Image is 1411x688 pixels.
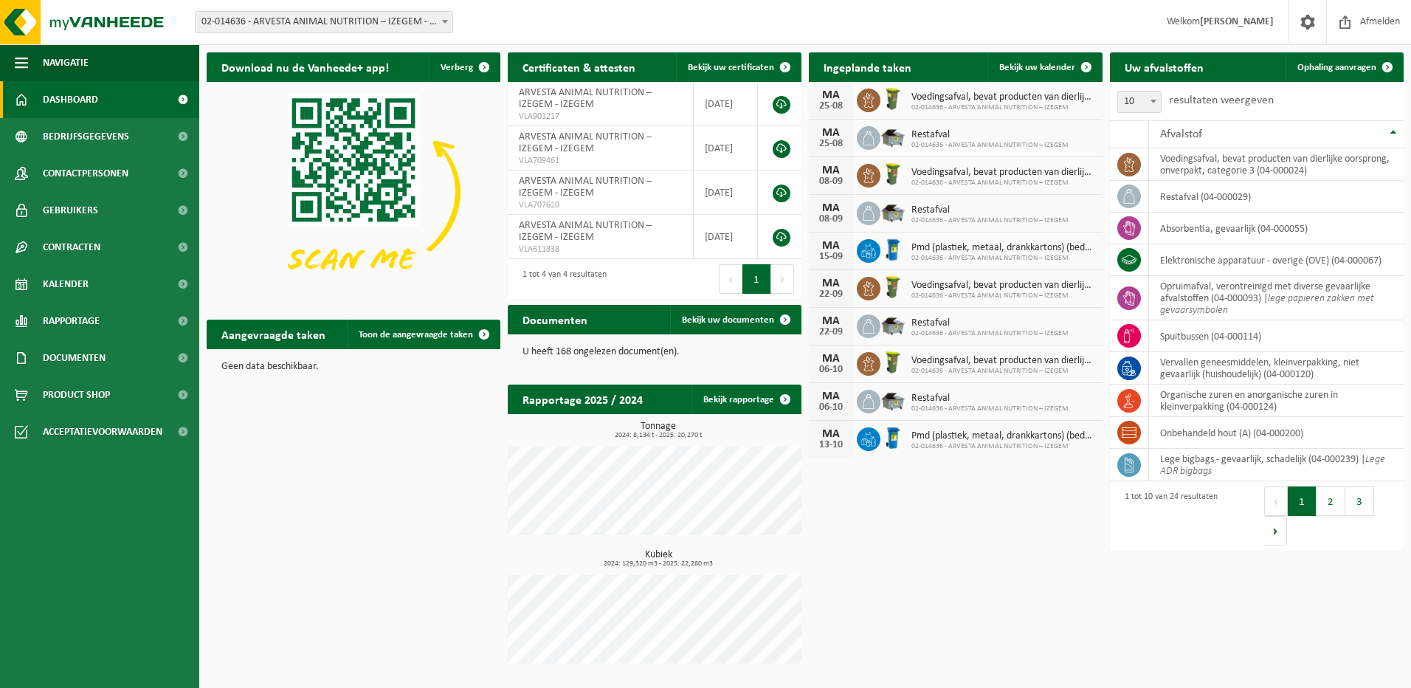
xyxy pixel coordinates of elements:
[1297,63,1376,72] span: Ophaling aanvragen
[816,252,846,262] div: 15-09
[911,329,1069,338] span: 02-014636 - ARVESTA ANIMAL NUTRITION – IZEGEM
[1149,181,1404,213] td: restafval (04-000029)
[816,365,846,375] div: 06-10
[911,442,1095,451] span: 02-014636 - ARVESTA ANIMAL NUTRITION – IZEGEM
[911,141,1069,150] span: 02-014636 - ARVESTA ANIMAL NUTRITION – IZEGEM
[694,215,758,259] td: [DATE]
[515,550,801,568] h3: Kubiek
[911,405,1069,413] span: 02-014636 - ARVESTA ANIMAL NUTRITION – IZEGEM
[999,63,1075,72] span: Bekijk uw kalender
[719,264,742,294] button: Previous
[816,278,846,289] div: MA
[911,355,1095,367] span: Voedingsafval, bevat producten van dierlijke oorsprong, onverpakt, categorie 3
[207,52,404,81] h2: Download nu de Vanheede+ app!
[911,129,1069,141] span: Restafval
[816,327,846,337] div: 22-09
[43,192,98,229] span: Gebruikers
[694,126,758,171] td: [DATE]
[911,292,1095,300] span: 02-014636 - ARVESTA ANIMAL NUTRITION – IZEGEM
[515,263,607,295] div: 1 tot 4 van 4 resultaten
[1149,352,1404,385] td: vervallen geneesmiddelen, kleinverpakking, niet gevaarlijk (huishoudelijk) (04-000120)
[816,139,846,149] div: 25-08
[207,320,340,348] h2: Aangevraagde taken
[1169,94,1274,106] label: resultaten weergeven
[207,82,500,303] img: Download de VHEPlus App
[1160,454,1385,477] i: Lege ADR bigbags
[880,237,905,262] img: WB-0240-HPE-BE-01
[880,162,905,187] img: WB-0060-HPE-GN-50
[742,264,771,294] button: 1
[515,422,801,439] h3: Tonnage
[1345,486,1374,516] button: 3
[771,264,794,294] button: Next
[911,367,1095,376] span: 02-014636 - ARVESTA ANIMAL NUTRITION – IZEGEM
[1149,417,1404,449] td: onbehandeld hout (A) (04-000200)
[694,171,758,215] td: [DATE]
[816,315,846,327] div: MA
[911,179,1095,188] span: 02-014636 - ARVESTA ANIMAL NUTRITION – IZEGEM
[43,340,106,376] span: Documenten
[1264,516,1287,546] button: Next
[43,303,100,340] span: Rapportage
[1149,449,1404,481] td: lege bigbags - gevaarlijk, schadelijk (04-000239) |
[43,118,129,155] span: Bedrijfsgegevens
[1149,148,1404,181] td: voedingsafval, bevat producten van dierlijke oorsprong, onverpakt, categorie 3 (04-000024)
[43,44,89,81] span: Navigatie
[519,155,682,167] span: VLA709461
[816,402,846,413] div: 06-10
[508,52,650,81] h2: Certificaten & attesten
[691,385,800,414] a: Bekijk rapportage
[221,362,486,372] p: Geen data beschikbaar.
[1149,244,1404,276] td: elektronische apparatuur - overige (OVE) (04-000067)
[809,52,926,81] h2: Ingeplande taken
[880,350,905,375] img: WB-0060-HPE-GN-50
[911,103,1095,112] span: 02-014636 - ARVESTA ANIMAL NUTRITION – IZEGEM
[515,432,801,439] span: 2024: 8,134 t - 2025: 20,270 t
[1149,385,1404,417] td: organische zuren en anorganische zuren in kleinverpakking (04-000124)
[911,92,1095,103] span: Voedingsafval, bevat producten van dierlijke oorsprong, onverpakt, categorie 3
[43,376,110,413] span: Product Shop
[519,111,682,123] span: VLA901217
[694,82,758,126] td: [DATE]
[911,280,1095,292] span: Voedingsafval, bevat producten van dierlijke oorsprong, onverpakt, categorie 3
[911,167,1095,179] span: Voedingsafval, bevat producten van dierlijke oorsprong, onverpakt, categorie 3
[1110,52,1218,81] h2: Uw afvalstoffen
[880,275,905,300] img: WB-0060-HPE-GN-50
[880,86,905,111] img: WB-0060-HPE-GN-50
[1149,213,1404,244] td: absorbentia, gevaarlijk (04-000055)
[1286,52,1402,82] a: Ophaling aanvragen
[816,127,846,139] div: MA
[676,52,800,82] a: Bekijk uw certificaten
[43,413,162,450] span: Acceptatievoorwaarden
[816,240,846,252] div: MA
[1149,320,1404,352] td: spuitbussen (04-000114)
[816,165,846,176] div: MA
[1200,16,1274,27] strong: [PERSON_NAME]
[880,425,905,450] img: WB-0240-HPE-BE-01
[519,87,652,110] span: ARVESTA ANIMAL NUTRITION – IZEGEM - IZEGEM
[682,315,774,325] span: Bekijk uw documenten
[429,52,499,82] button: Verberg
[359,330,473,340] span: Toon de aangevraagde taken
[519,244,682,255] span: VLA611838
[1264,486,1288,516] button: Previous
[816,176,846,187] div: 08-09
[508,385,658,413] h2: Rapportage 2025 / 2024
[911,242,1095,254] span: Pmd (plastiek, metaal, drankkartons) (bedrijven)
[911,317,1069,329] span: Restafval
[880,124,905,149] img: WB-5000-GAL-GY-01
[816,89,846,101] div: MA
[911,204,1069,216] span: Restafval
[522,347,787,357] p: U heeft 168 ongelezen document(en).
[43,155,128,192] span: Contactpersonen
[519,131,652,154] span: ARVESTA ANIMAL NUTRITION – IZEGEM - IZEGEM
[816,289,846,300] div: 22-09
[519,199,682,211] span: VLA707610
[43,81,98,118] span: Dashboard
[911,393,1069,405] span: Restafval
[911,216,1069,225] span: 02-014636 - ARVESTA ANIMAL NUTRITION – IZEGEM
[816,101,846,111] div: 25-08
[1160,128,1202,140] span: Afvalstof
[816,391,846,402] div: MA
[816,440,846,450] div: 13-10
